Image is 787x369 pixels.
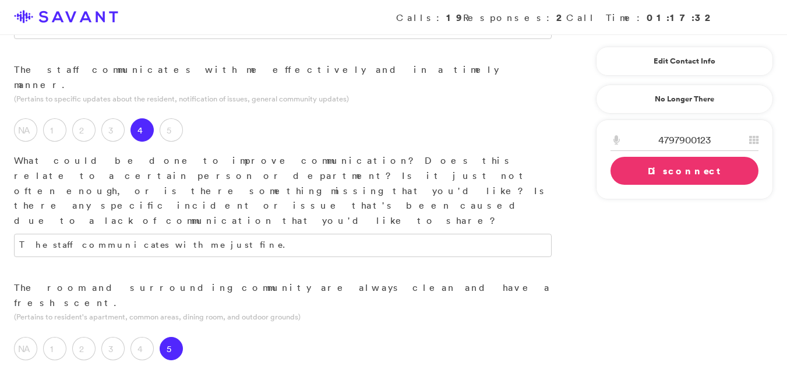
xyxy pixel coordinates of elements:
strong: 19 [446,11,463,24]
label: 3 [101,118,125,142]
strong: 2 [556,11,566,24]
a: Edit Contact Info [610,52,758,71]
strong: 01:17:32 [647,11,715,24]
label: NA [14,118,37,142]
label: NA [14,337,37,360]
p: The room and surrounding community are always clean and have a fresh scent. [14,280,552,310]
p: What could be done to improve communication? Does this relate to a certain person or department? ... [14,153,552,228]
label: 3 [101,337,125,360]
p: (Pertains to resident's apartment, common areas, dining room, and outdoor grounds) [14,311,552,322]
label: 2 [72,118,96,142]
label: 4 [130,118,154,142]
label: 5 [160,118,183,142]
a: Disconnect [610,157,758,185]
label: 1 [43,118,66,142]
p: (Pertains to specific updates about the resident, notification of issues, general community updates) [14,93,552,104]
p: The staff communicates with me effectively and in a timely manner. [14,62,552,92]
a: No Longer There [596,85,773,114]
label: 2 [72,337,96,360]
label: 4 [130,337,154,360]
label: 5 [160,337,183,360]
label: 1 [43,337,66,360]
